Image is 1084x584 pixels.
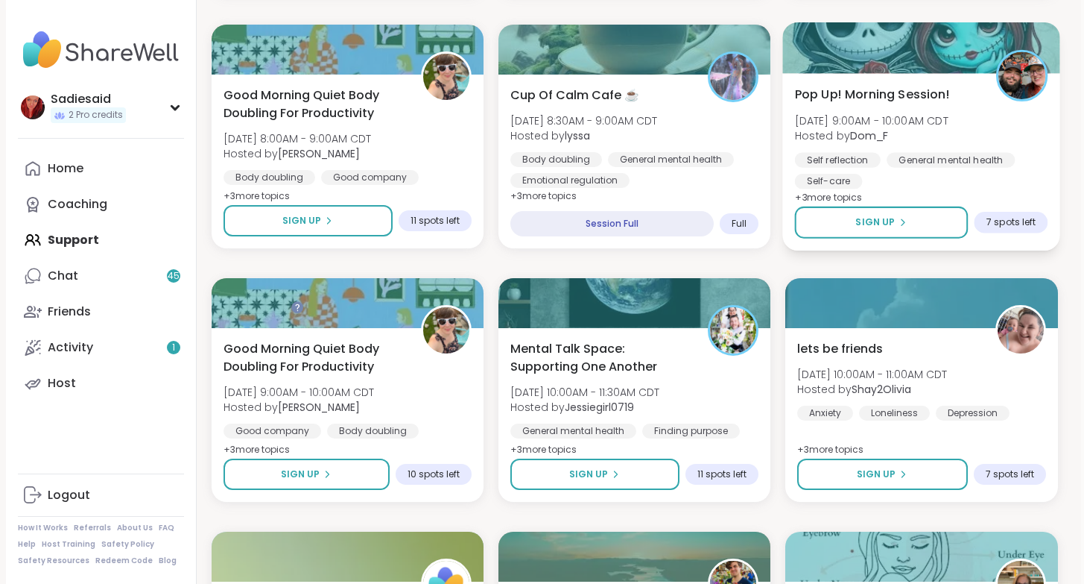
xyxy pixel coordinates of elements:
a: Logout [18,477,184,513]
b: [PERSON_NAME] [278,146,360,161]
span: 45 [168,270,180,283]
b: lyssa [565,128,590,143]
span: Hosted by [510,400,659,415]
b: Shay2Olivia [852,382,911,397]
span: Hosted by [510,128,657,143]
span: Hosted by [797,382,947,397]
span: Sign Up [282,214,321,227]
div: General mental health [608,152,734,167]
img: ShareWell Nav Logo [18,24,184,76]
span: [DATE] 10:00AM - 11:30AM CDT [510,385,659,400]
a: Redeem Code [95,556,153,566]
a: Chat45 [18,258,184,294]
span: [DATE] 9:00AM - 10:00AM CDT [224,385,374,400]
a: Host Training [42,539,95,550]
img: Dom_F [999,52,1046,99]
a: Safety Policy [101,539,154,550]
button: Sign Up [224,459,390,490]
div: Good company [224,424,321,439]
div: Emotional regulation [510,173,630,188]
button: Sign Up [795,207,969,239]
a: FAQ [159,523,174,533]
div: General mental health [510,424,636,439]
div: Finding purpose [642,424,740,439]
span: lets be friends [797,340,883,358]
span: Good Morning Quiet Body Doubling For Productivity [224,87,405,122]
a: Help [18,539,36,550]
div: Depression [936,406,1009,421]
iframe: Spotlight [291,301,303,313]
img: Jessiegirl0719 [710,307,756,354]
div: Self reflection [795,152,881,167]
img: lyssa [710,54,756,100]
span: 11 spots left [697,468,747,480]
span: [DATE] 9:00AM - 10:00AM CDT [795,113,948,128]
img: Shay2Olivia [998,307,1044,354]
img: Adrienne_QueenOfTheDawn [423,307,469,354]
a: Safety Resources [18,556,89,566]
div: Chat [48,268,78,284]
b: Dom_F [850,128,888,143]
span: Full [732,218,747,230]
span: Sign Up [281,468,320,481]
div: Body doubling [327,424,419,439]
a: Blog [159,556,177,566]
div: Anxiety [797,406,853,421]
a: Home [18,151,184,186]
span: 7 spots left [986,468,1034,480]
a: How It Works [18,523,68,533]
span: Mental Talk Space: Supporting One Another [510,340,691,376]
a: Coaching [18,186,184,222]
div: Good company [321,170,419,185]
a: Referrals [74,523,111,533]
span: 2 Pro credits [69,109,123,122]
div: Home [48,160,83,177]
a: Host [18,365,184,401]
span: Sign Up [857,468,896,481]
div: Friends [48,304,91,320]
b: [PERSON_NAME] [278,400,360,415]
img: Sadiesaid [21,95,45,119]
button: Sign Up [224,205,393,236]
div: Logout [48,487,90,503]
span: Cup Of Calm Cafe ☕️ [510,87,639,104]
a: Friends [18,294,184,330]
div: General mental health [887,152,1015,167]
span: [DATE] 8:30AM - 9:00AM CDT [510,113,657,128]
span: Sign Up [569,468,608,481]
span: Pop Up! Morning Session! [795,85,950,103]
button: Sign Up [510,459,679,490]
div: Coaching [48,196,107,213]
a: Activity1 [18,330,184,365]
img: Adrienne_QueenOfTheDawn [423,54,469,100]
span: 7 spots left [986,216,1036,228]
button: Sign Up [797,459,967,490]
span: Hosted by [224,400,374,415]
a: About Us [117,523,153,533]
div: Loneliness [859,406,930,421]
span: Sign Up [856,216,896,229]
span: [DATE] 8:00AM - 9:00AM CDT [224,131,371,146]
div: Body doubling [224,170,315,185]
div: Session Full [510,211,714,236]
span: 10 spots left [408,468,460,480]
b: Jessiegirl0719 [565,400,634,415]
div: Activity [48,339,93,356]
span: 11 spots left [411,215,460,227]
span: Hosted by [224,146,371,161]
span: Hosted by [795,128,948,143]
span: Good Morning Quiet Body Doubling For Productivity [224,340,405,376]
div: Self-care [795,174,863,189]
div: Host [48,375,76,392]
span: [DATE] 10:00AM - 11:00AM CDT [797,367,947,382]
div: Body doubling [510,152,602,167]
span: 1 [172,342,175,354]
div: Sadiesaid [51,91,126,107]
